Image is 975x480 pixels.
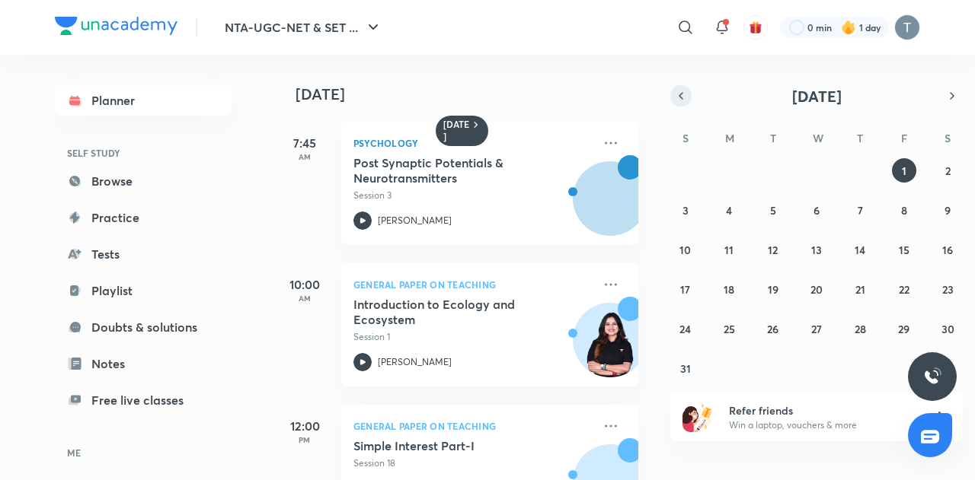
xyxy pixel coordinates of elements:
[673,356,698,380] button: August 31, 2025
[813,131,823,145] abbr: Wednesday
[682,203,689,218] abbr: August 3, 2025
[804,277,829,301] button: August 20, 2025
[899,243,909,257] abbr: August 15, 2025
[443,119,470,143] h6: [DATE]
[274,134,335,152] h5: 7:45
[770,131,776,145] abbr: Tuesday
[848,198,872,222] button: August 7, 2025
[770,203,776,218] abbr: August 5, 2025
[679,322,691,336] abbr: August 24, 2025
[945,131,951,145] abbr: Saturday
[726,203,732,218] abbr: August 4, 2025
[942,282,954,297] abbr: August 23, 2025
[55,348,232,379] a: Notes
[717,237,741,262] button: August 11, 2025
[353,330,593,344] p: Session 1
[353,134,593,152] p: Psychology
[717,198,741,222] button: August 4, 2025
[935,277,960,301] button: August 23, 2025
[55,202,232,233] a: Practice
[682,402,713,432] img: referral
[274,294,335,303] p: AM
[673,198,698,222] button: August 3, 2025
[216,12,392,43] button: NTA-UGC-NET & SET ...
[378,355,452,369] p: [PERSON_NAME]
[692,85,941,106] button: [DATE]
[892,158,916,183] button: August 1, 2025
[855,243,865,257] abbr: August 14, 2025
[811,243,822,257] abbr: August 13, 2025
[761,198,785,222] button: August 5, 2025
[55,17,177,39] a: Company Logo
[761,316,785,341] button: August 26, 2025
[810,282,823,297] abbr: August 20, 2025
[55,239,232,269] a: Tests
[55,440,232,466] h6: ME
[749,21,762,34] img: avatar
[892,277,916,301] button: August 22, 2025
[679,243,691,257] abbr: August 10, 2025
[935,237,960,262] button: August 16, 2025
[574,170,647,243] img: Avatar
[55,385,232,415] a: Free live classes
[673,237,698,262] button: August 10, 2025
[858,203,863,218] abbr: August 7, 2025
[792,86,842,106] span: [DATE]
[804,316,829,341] button: August 27, 2025
[942,243,953,257] abbr: August 16, 2025
[935,198,960,222] button: August 9, 2025
[945,203,951,218] abbr: August 9, 2025
[857,131,863,145] abbr: Thursday
[767,322,778,336] abbr: August 26, 2025
[761,277,785,301] button: August 19, 2025
[725,131,734,145] abbr: Monday
[848,277,872,301] button: August 21, 2025
[729,418,916,432] p: Win a laptop, vouchers & more
[935,158,960,183] button: August 2, 2025
[898,322,909,336] abbr: August 29, 2025
[902,164,906,178] abbr: August 1, 2025
[717,316,741,341] button: August 25, 2025
[378,214,452,227] p: [PERSON_NAME]
[55,275,232,306] a: Playlist
[848,316,872,341] button: August 28, 2025
[717,277,741,301] button: August 18, 2025
[768,243,778,257] abbr: August 12, 2025
[901,131,907,145] abbr: Friday
[901,203,907,218] abbr: August 8, 2025
[814,203,820,218] abbr: August 6, 2025
[680,282,690,297] abbr: August 17, 2025
[941,322,954,336] abbr: August 30, 2025
[353,155,543,186] h5: Post Synaptic Potentials & Neurotransmitters
[673,277,698,301] button: August 17, 2025
[353,456,593,470] p: Session 18
[353,189,593,202] p: Session 3
[724,322,735,336] abbr: August 25, 2025
[55,17,177,35] img: Company Logo
[923,367,941,386] img: ttu
[761,237,785,262] button: August 12, 2025
[353,438,543,453] h5: Simple Interest Part-I
[892,316,916,341] button: August 29, 2025
[935,316,960,341] button: August 30, 2025
[743,15,768,40] button: avatar
[804,237,829,262] button: August 13, 2025
[855,322,866,336] abbr: August 28, 2025
[574,311,647,384] img: Avatar
[768,282,778,297] abbr: August 19, 2025
[55,85,232,116] a: Planner
[673,316,698,341] button: August 24, 2025
[274,152,335,161] p: AM
[353,275,593,294] p: General Paper on Teaching
[682,131,689,145] abbr: Sunday
[55,166,232,196] a: Browse
[892,198,916,222] button: August 8, 2025
[811,322,822,336] abbr: August 27, 2025
[855,282,865,297] abbr: August 21, 2025
[353,297,543,327] h5: Introduction to Ecology and Ecosystem
[899,282,909,297] abbr: August 22, 2025
[274,417,335,435] h5: 12:00
[353,417,593,435] p: General Paper on Teaching
[804,198,829,222] button: August 6, 2025
[724,243,734,257] abbr: August 11, 2025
